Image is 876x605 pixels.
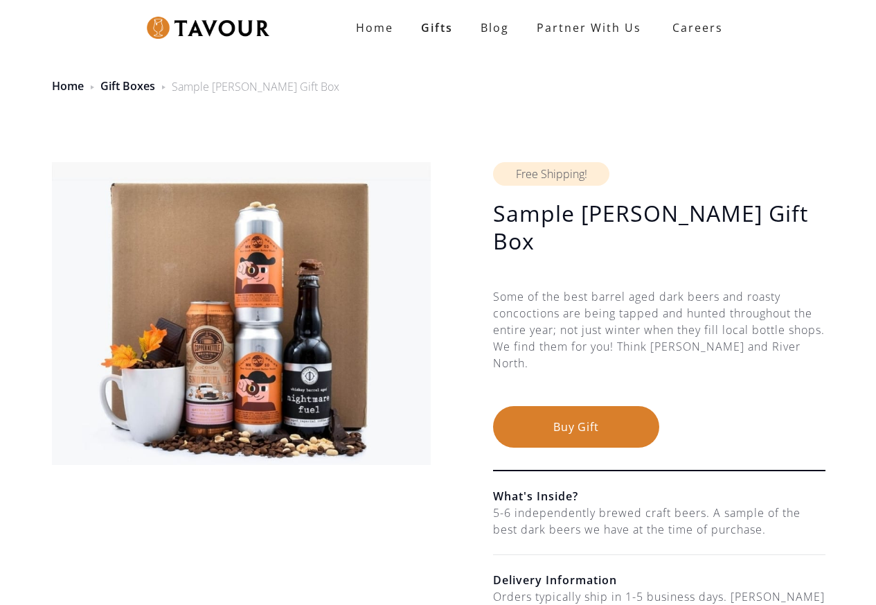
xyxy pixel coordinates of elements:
div: Some of the best barrel aged dark beers and roasty concoctions are being tapped and hunted throug... [493,288,825,406]
a: Gift Boxes [100,78,155,94]
h1: Sample [PERSON_NAME] Gift Box [493,200,825,255]
h6: What's Inside? [493,488,825,505]
a: Home [342,14,407,42]
a: partner with us [523,14,655,42]
h6: Delivery Information [493,572,825,588]
div: Sample [PERSON_NAME] Gift Box [172,78,339,95]
div: 5-6 independently brewed craft beers. A sample of the best dark beers we have at the time of purc... [493,505,825,538]
div: Free Shipping! [493,162,609,186]
a: Home [52,78,84,94]
a: Careers [655,8,733,47]
a: Gifts [407,14,467,42]
strong: Careers [672,14,723,42]
button: Buy Gift [493,406,659,448]
strong: Home [356,20,393,35]
a: Blog [467,14,523,42]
